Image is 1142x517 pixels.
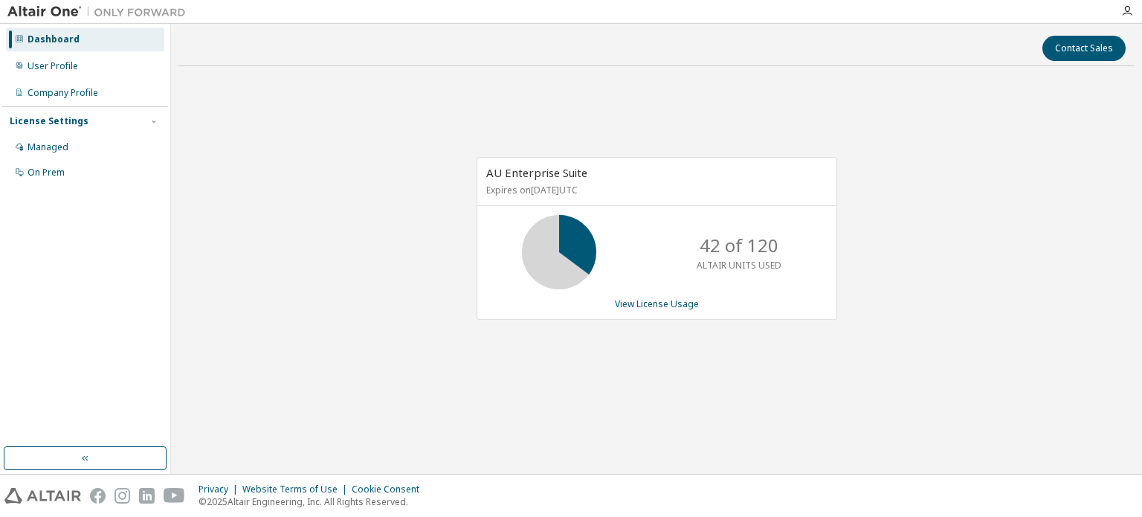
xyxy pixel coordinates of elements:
div: User Profile [28,60,78,72]
p: Expires on [DATE] UTC [486,184,824,196]
img: linkedin.svg [139,488,155,504]
div: Company Profile [28,87,98,99]
img: Altair One [7,4,193,19]
a: View License Usage [615,298,699,310]
p: 42 of 120 [700,233,778,258]
div: License Settings [10,115,88,127]
div: Website Terms of Use [242,484,352,495]
span: AU Enterprise Suite [486,165,587,180]
img: facebook.svg [90,488,106,504]
div: On Prem [28,167,65,179]
img: youtube.svg [164,488,185,504]
p: © 2025 Altair Engineering, Inc. All Rights Reserved. [199,495,428,508]
div: Cookie Consent [352,484,428,495]
button: Contact Sales [1042,36,1126,61]
img: instagram.svg [114,488,130,504]
div: Privacy [199,484,242,495]
div: Dashboard [28,33,80,45]
div: Managed [28,141,68,153]
img: altair_logo.svg [4,488,81,504]
p: ALTAIR UNITS USED [697,259,781,272]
